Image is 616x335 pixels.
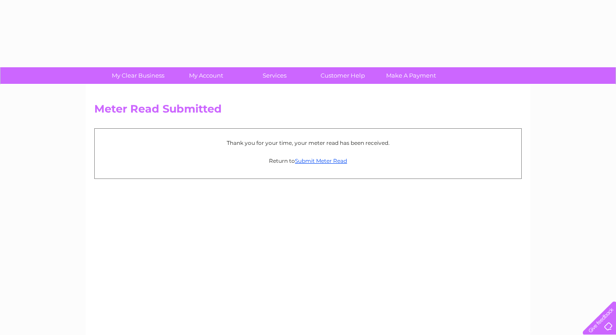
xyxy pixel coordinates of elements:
[374,67,448,84] a: Make A Payment
[238,67,312,84] a: Services
[99,157,517,165] p: Return to
[295,157,347,164] a: Submit Meter Read
[169,67,243,84] a: My Account
[101,67,175,84] a: My Clear Business
[99,139,517,147] p: Thank you for your time, your meter read has been received.
[306,67,380,84] a: Customer Help
[94,103,522,120] h2: Meter Read Submitted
